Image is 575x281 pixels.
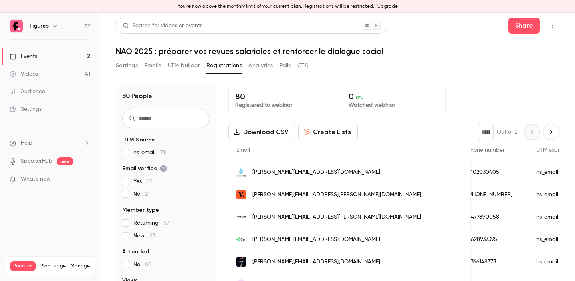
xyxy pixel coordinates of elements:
img: nutripure.fr [236,167,246,177]
span: [PERSON_NAME][EMAIL_ADDRESS][DOMAIN_NAME] [252,168,380,177]
button: CTA [297,59,308,72]
div: hs_email [528,228,574,251]
img: ngengroup.fr [236,235,246,244]
span: 0 % [356,95,363,100]
div: hs_email [528,161,574,183]
button: Create Lists [298,124,358,140]
span: New [133,232,155,240]
iframe: Noticeable Trigger [81,176,90,183]
span: Email verified [122,165,167,173]
span: Attended [122,248,149,256]
a: SpeakerHub [21,157,52,165]
button: Analytics [248,59,273,72]
button: UTM builder [168,59,200,72]
button: Emails [144,59,161,72]
div: Settings [10,105,42,113]
span: 59 [147,179,153,184]
div: Audience [10,88,45,96]
button: Share [508,18,540,34]
button: Registrations [206,59,242,72]
h1: 80 People [122,91,152,101]
span: [PERSON_NAME][EMAIL_ADDRESS][PERSON_NAME][DOMAIN_NAME] [252,191,421,199]
span: 79 [160,150,166,155]
p: Registered to webinar [235,101,325,109]
div: [PHONE_NUMBER] [459,183,528,206]
p: Watched webinar [349,101,439,109]
img: vestiairecollective.com [236,190,246,199]
span: Premium [10,261,36,271]
p: 80 [235,92,325,101]
div: hs_email [528,251,574,273]
div: 0628937395 [459,228,528,251]
div: Events [10,52,37,60]
span: [PERSON_NAME][EMAIL_ADDRESS][DOMAIN_NAME] [252,258,380,266]
span: UTM Source [122,136,155,144]
button: Next page [543,124,559,140]
span: Phone number [467,147,505,153]
span: Yes [133,177,153,185]
p: 0 [349,92,439,101]
span: Returning [133,219,169,227]
button: Download CSV [228,124,295,140]
img: Figures [10,20,23,32]
button: Settings [116,59,138,72]
span: new [57,157,73,165]
div: 0477890058 [459,206,528,228]
span: UTM source [536,147,566,153]
div: Videos [10,70,38,78]
span: hs_email [133,149,166,157]
div: 0766148373 [459,251,528,273]
span: 23 [149,233,155,239]
div: hs_email [528,183,574,206]
span: Member type [122,206,159,214]
span: Email [236,147,250,153]
h6: Figures [30,22,49,30]
div: 0102030405 [459,161,528,183]
a: Upgrade [377,3,398,10]
h1: NAO 2025 : préparer vos revues salariales et renforcer le dialogue social [116,46,559,56]
span: No [133,190,150,198]
img: astree-software.fr [236,212,246,222]
img: stationf.co [236,257,246,267]
div: hs_email [528,206,574,228]
a: Manage [71,263,90,269]
span: [PERSON_NAME][EMAIL_ADDRESS][DOMAIN_NAME] [252,235,380,244]
span: 57 [163,220,169,226]
p: Out of 2 [497,128,517,136]
span: No [133,261,152,269]
li: help-dropdown-opener [10,139,90,147]
span: [PERSON_NAME][EMAIL_ADDRESS][PERSON_NAME][DOMAIN_NAME] [252,213,421,221]
span: Plan usage [40,263,66,269]
button: Polls [280,59,291,72]
span: 80 [145,262,152,267]
div: Search for videos or events [123,22,202,30]
span: 21 [145,191,150,197]
span: Help [21,139,32,147]
span: What's new [21,175,51,183]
